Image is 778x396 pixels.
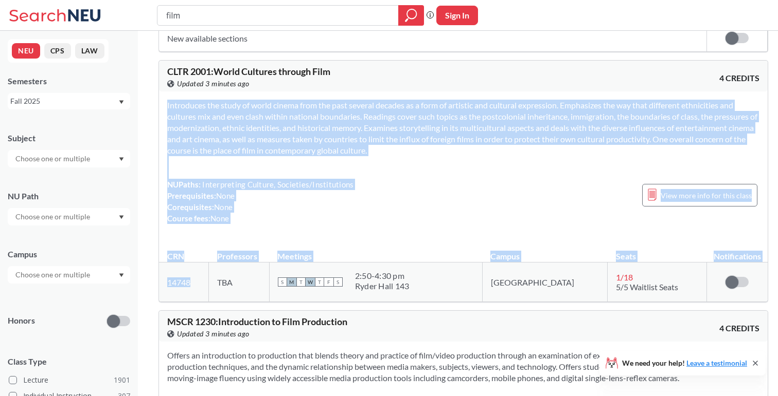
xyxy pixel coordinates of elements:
div: Dropdown arrow [8,150,130,167]
section: Introduces the study of world cinema from the past several decades as a form of artistic and cult... [167,100,759,156]
div: Subject [8,133,130,144]
span: M [287,277,296,287]
button: NEU [12,43,40,59]
span: 4 CREDITS [719,323,759,334]
input: Class, professor, course number, "phrase" [165,7,391,24]
td: [GEOGRAPHIC_DATA] [482,262,608,302]
input: Choose one or multiple [10,211,97,223]
span: None [210,214,229,223]
section: Offers an introduction to production that blends theory and practice of film/video production thr... [167,350,759,384]
span: Class Type [8,356,130,367]
span: S [333,277,343,287]
td: New available sections [159,25,706,52]
a: Leave a testimonial [686,359,747,367]
button: LAW [75,43,104,59]
div: NU Path [8,191,130,202]
th: Meetings [269,240,482,262]
label: Lecture [9,373,130,387]
button: CPS [44,43,71,59]
svg: magnifying glass [405,8,417,23]
th: Seats [608,240,707,262]
span: Interpreting Culture, Societies/Institutions [201,180,353,189]
input: Choose one or multiple [10,269,97,281]
span: W [306,277,315,287]
span: Updated 3 minutes ago [177,328,250,340]
span: View more info for this class [661,189,752,202]
div: CRN [167,251,184,262]
input: Choose one or multiple [10,153,97,165]
div: 2:50 - 4:30 pm [355,271,410,281]
span: T [315,277,324,287]
span: F [324,277,333,287]
div: Semesters [8,76,130,87]
span: T [296,277,306,287]
div: Dropdown arrow [8,266,130,284]
span: None [214,202,233,212]
div: NUPaths: Prerequisites: Corequisites: Course fees: [167,179,353,224]
svg: Dropdown arrow [119,215,124,219]
div: magnifying glass [398,5,424,26]
svg: Dropdown arrow [119,157,124,161]
div: Campus [8,249,130,260]
button: Sign In [436,6,478,25]
svg: Dropdown arrow [119,273,124,277]
div: Fall 2025Dropdown arrow [8,93,130,109]
span: Updated 3 minutes ago [177,78,250,89]
svg: Dropdown arrow [119,100,124,104]
span: MSCR 1230 : Introduction to Film Production [167,316,347,327]
div: Fall 2025 [10,96,118,107]
span: 1901 [114,374,130,386]
th: Campus [482,240,608,262]
span: 4 CREDITS [719,72,759,84]
td: TBA [209,262,269,302]
div: Dropdown arrow [8,208,130,225]
span: S [278,277,287,287]
th: Professors [209,240,269,262]
span: We need your help! [622,360,747,367]
span: None [216,191,235,200]
p: Honors [8,315,35,327]
span: CLTR 2001 : World Cultures through Film [167,66,330,77]
th: Notifications [706,240,767,262]
span: 1 / 18 [616,272,633,282]
a: 14748 [167,277,190,287]
div: Ryder Hall 143 [355,281,410,291]
span: 5/5 Waitlist Seats [616,282,678,292]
